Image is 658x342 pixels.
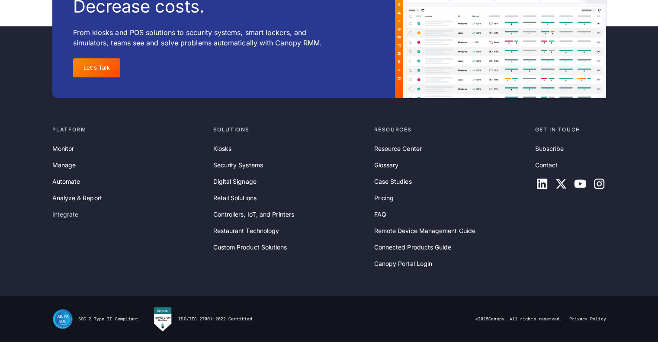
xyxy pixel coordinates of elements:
a: Integrate [52,210,79,219]
a: Canopy Portal Login [374,259,433,268]
a: Case Studies [374,177,412,186]
a: Privacy Policy [569,316,606,322]
div: © Canopy. All rights reserved. [475,316,562,322]
a: Subscribe [535,144,564,153]
a: Custom Product Solutions [213,243,287,252]
a: Kiosks [213,144,231,153]
a: Automate [52,177,80,186]
div: SOC 2 Type II Compliant [78,316,139,322]
div: Platform [52,126,206,134]
div: ISO/IEC 27001:2022 Certified [178,316,252,322]
a: FAQ [374,210,386,219]
a: Retail Solutions [213,193,257,203]
div: Get in touch [535,126,606,134]
a: Monitor [52,144,74,153]
a: Controllers, IoT, and Printers [213,210,294,219]
a: Let's Talk [73,58,121,78]
img: SOC II Type II Compliance Certification for Canopy Remote Device Management [52,309,73,329]
a: Digital Signage [213,177,257,186]
a: Manage [52,160,76,170]
span: 2025 [478,316,488,322]
a: Contact [535,160,558,170]
img: Canopy RMM is Sensiba Certified for ISO/IEC [152,307,173,332]
a: Security Systems [213,160,263,170]
a: Pricing [374,193,394,203]
a: Restaurant Technology [213,226,279,236]
a: Glossary [374,160,399,170]
a: Remote Device Management Guide [374,226,475,236]
a: Connected Products Guide [374,243,452,252]
div: Solutions [213,126,367,134]
p: From kiosks and POS solutions to security systems, smart lockers, and simulators, teams see and s... [73,27,339,48]
a: Resource Center [374,144,422,153]
a: Analyze & Report [52,193,102,203]
div: Resources [374,126,528,134]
